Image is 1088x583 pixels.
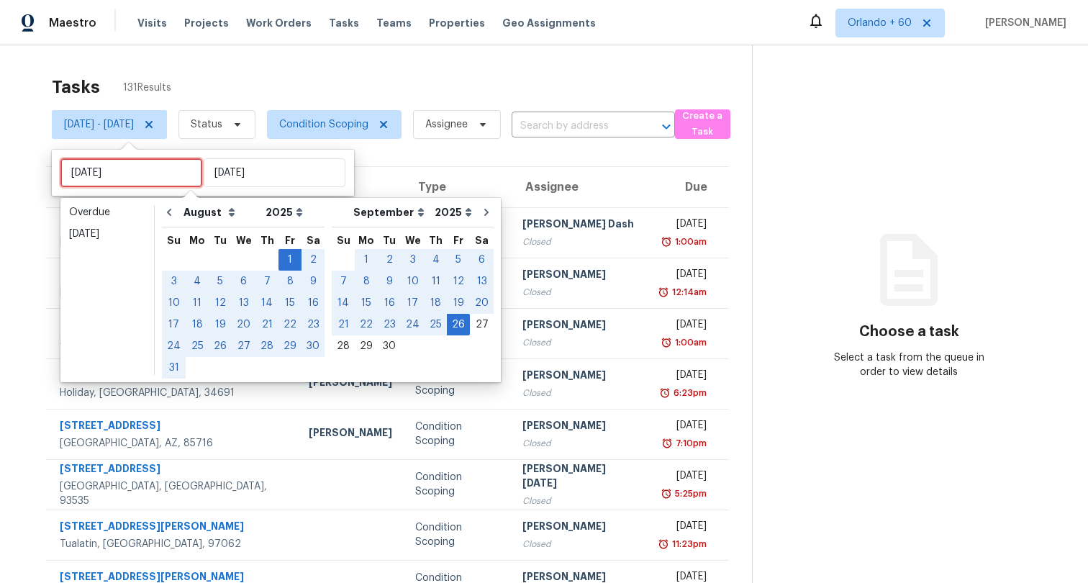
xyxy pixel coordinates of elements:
[672,487,707,501] div: 5:25pm
[475,235,489,245] abbr: Saturday
[332,292,355,314] div: Sun Sep 14 2025
[278,336,302,356] div: 29
[60,368,286,386] div: [STREET_ADDRESS][PERSON_NAME]
[209,336,232,356] div: 26
[162,357,186,379] div: Sun Aug 31 2025
[186,271,209,292] div: Mon Aug 04 2025
[378,271,401,291] div: 9
[246,16,312,30] span: Work Orders
[278,250,302,270] div: 1
[60,418,286,436] div: [STREET_ADDRESS]
[425,250,447,270] div: 4
[470,271,494,291] div: 13
[502,16,596,30] span: Geo Assignments
[52,80,100,94] h2: Tasks
[232,271,255,292] div: Wed Aug 06 2025
[378,249,401,271] div: Tue Sep 02 2025
[302,250,325,270] div: 2
[378,315,401,335] div: 23
[60,335,286,350] div: Sahuarita, [GEOGRAPHIC_DATA], 85629
[447,315,470,335] div: 26
[60,537,286,551] div: Tualatin, [GEOGRAPHIC_DATA], 97062
[162,335,186,357] div: Sun Aug 24 2025
[355,335,378,357] div: Mon Sep 29 2025
[401,314,425,335] div: Wed Sep 24 2025
[511,167,648,207] th: Assignee
[659,418,707,436] div: [DATE]
[162,271,186,291] div: 3
[522,436,636,451] div: Closed
[401,315,425,335] div: 24
[49,16,96,30] span: Maestro
[332,336,355,356] div: 28
[415,520,499,549] div: Condition Scoping
[682,108,723,141] span: Create a Task
[522,519,636,537] div: [PERSON_NAME]
[64,202,150,374] ul: Date picker shortcuts
[209,315,232,335] div: 19
[659,519,707,537] div: [DATE]
[401,250,425,270] div: 3
[302,336,325,356] div: 30
[232,293,255,313] div: 13
[307,235,320,245] abbr: Saturday
[302,315,325,335] div: 23
[302,271,325,291] div: 9
[332,315,355,335] div: 21
[383,235,396,245] abbr: Tuesday
[69,205,145,220] div: Overdue
[378,314,401,335] div: Tue Sep 23 2025
[672,335,707,350] div: 1:00am
[60,267,286,285] div: [STREET_ADDRESS][PERSON_NAME]
[189,235,205,245] abbr: Monday
[184,16,229,30] span: Projects
[232,314,255,335] div: Wed Aug 20 2025
[255,271,278,291] div: 7
[186,271,209,291] div: 4
[669,285,707,299] div: 12:14am
[425,271,447,292] div: Thu Sep 11 2025
[425,117,468,132] span: Assignee
[64,117,134,132] span: [DATE] - [DATE]
[453,235,463,245] abbr: Friday
[378,271,401,292] div: Tue Sep 09 2025
[209,293,232,313] div: 12
[522,386,636,400] div: Closed
[332,335,355,357] div: Sun Sep 28 2025
[658,285,669,299] img: Overdue Alarm Icon
[260,235,274,245] abbr: Thursday
[332,271,355,291] div: 7
[659,267,707,285] div: [DATE]
[376,16,412,30] span: Teams
[302,335,325,357] div: Sat Aug 30 2025
[358,235,374,245] abbr: Monday
[447,314,470,335] div: Fri Sep 26 2025
[46,167,297,207] th: Address
[401,249,425,271] div: Wed Sep 03 2025
[255,314,278,335] div: Thu Aug 21 2025
[378,292,401,314] div: Tue Sep 16 2025
[162,315,186,335] div: 17
[470,315,494,335] div: 27
[378,335,401,357] div: Tue Sep 30 2025
[859,325,959,339] h3: Choose a task
[278,315,302,335] div: 22
[167,235,181,245] abbr: Sunday
[60,519,286,537] div: [STREET_ADDRESS][PERSON_NAME]
[186,335,209,357] div: Mon Aug 25 2025
[60,285,286,299] div: [PERSON_NAME][GEOGRAPHIC_DATA]
[309,425,392,443] div: [PERSON_NAME]
[209,335,232,357] div: Tue Aug 26 2025
[332,314,355,335] div: Sun Sep 21 2025
[232,315,255,335] div: 20
[302,249,325,271] div: Sat Aug 02 2025
[302,314,325,335] div: Sat Aug 23 2025
[659,386,671,400] img: Overdue Alarm Icon
[186,292,209,314] div: Mon Aug 11 2025
[232,271,255,291] div: 6
[470,314,494,335] div: Sat Sep 27 2025
[658,537,669,551] img: Overdue Alarm Icon
[278,249,302,271] div: Fri Aug 01 2025
[378,293,401,313] div: 16
[232,292,255,314] div: Wed Aug 13 2025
